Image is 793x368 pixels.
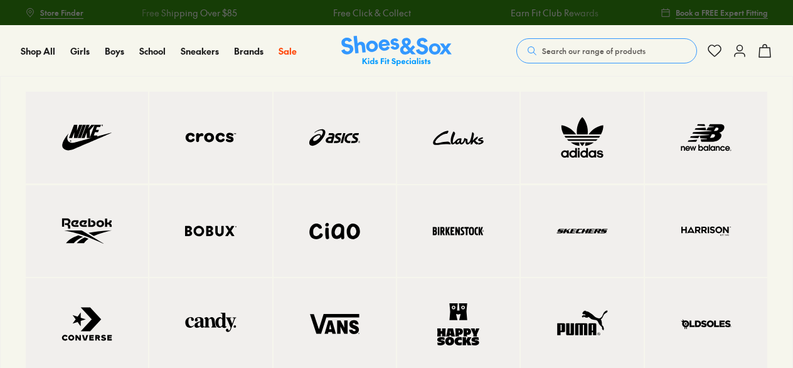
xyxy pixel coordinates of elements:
[234,45,263,57] span: Brands
[676,7,768,18] span: Book a FREE Expert Fitting
[341,36,452,67] img: SNS_Logo_Responsive.svg
[40,7,83,18] span: Store Finder
[142,6,237,19] a: Free Shipping Over $85
[139,45,166,57] span: School
[661,1,768,24] a: Book a FREE Expert Fitting
[516,38,697,63] button: Search our range of products
[234,45,263,58] a: Brands
[139,45,166,58] a: School
[70,45,90,58] a: Girls
[511,6,599,19] a: Earn Fit Club Rewards
[341,36,452,67] a: Shoes & Sox
[542,45,646,57] span: Search our range of products
[181,45,219,58] a: Sneakers
[25,1,83,24] a: Store Finder
[181,45,219,57] span: Sneakers
[21,45,55,58] a: Shop All
[21,45,55,57] span: Shop All
[105,45,124,57] span: Boys
[333,6,411,19] a: Free Click & Collect
[105,45,124,58] a: Boys
[70,45,90,57] span: Girls
[279,45,297,58] a: Sale
[6,4,44,42] button: Open gorgias live chat
[279,45,297,57] span: Sale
